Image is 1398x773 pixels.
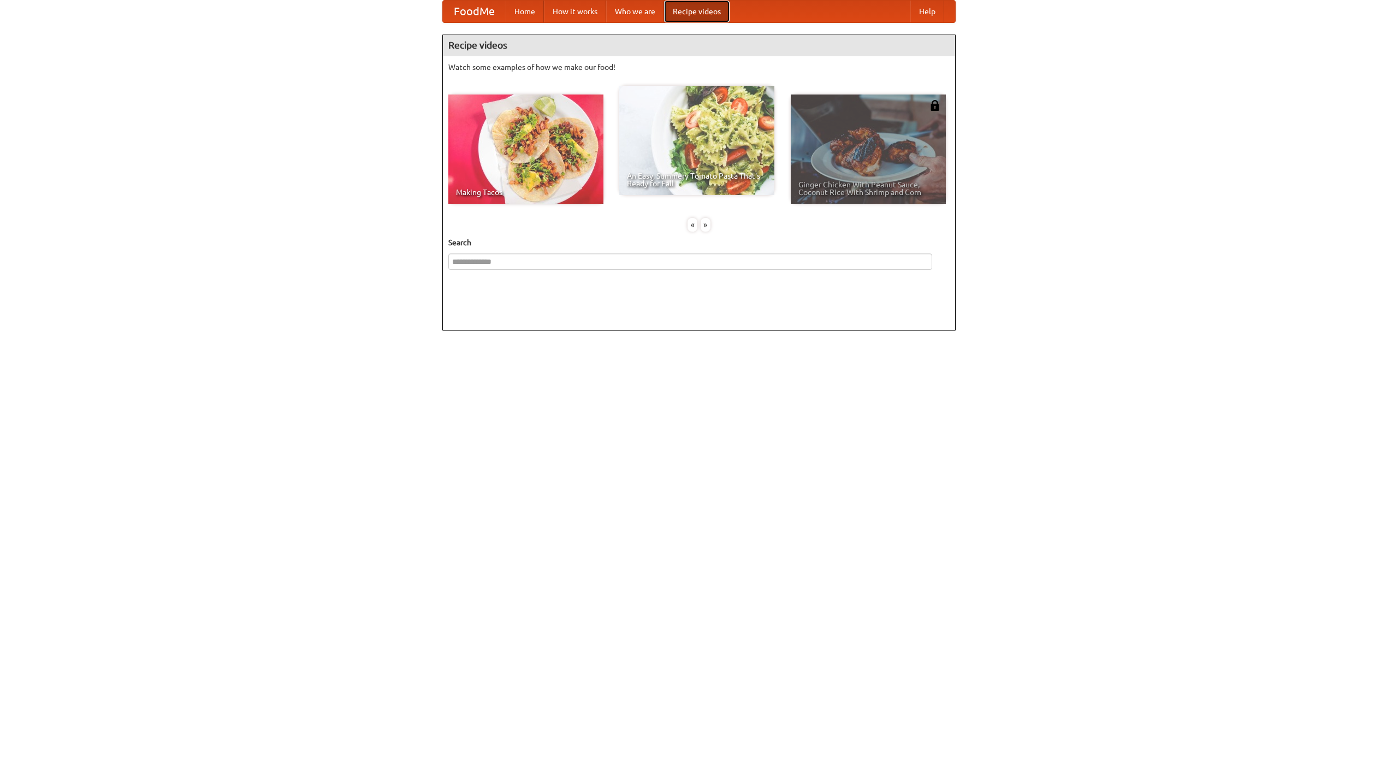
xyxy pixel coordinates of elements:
p: Watch some examples of how we make our food! [448,62,950,73]
a: Home [506,1,544,22]
a: Help [910,1,944,22]
a: Who we are [606,1,664,22]
span: Making Tacos [456,188,596,196]
a: An Easy, Summery Tomato Pasta That's Ready for Fall [619,86,774,195]
h4: Recipe videos [443,34,955,56]
a: Recipe videos [664,1,730,22]
a: FoodMe [443,1,506,22]
span: An Easy, Summery Tomato Pasta That's Ready for Fall [627,172,767,187]
h5: Search [448,237,950,248]
div: » [701,218,710,232]
img: 483408.png [929,100,940,111]
div: « [688,218,697,232]
a: How it works [544,1,606,22]
a: Making Tacos [448,95,603,204]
